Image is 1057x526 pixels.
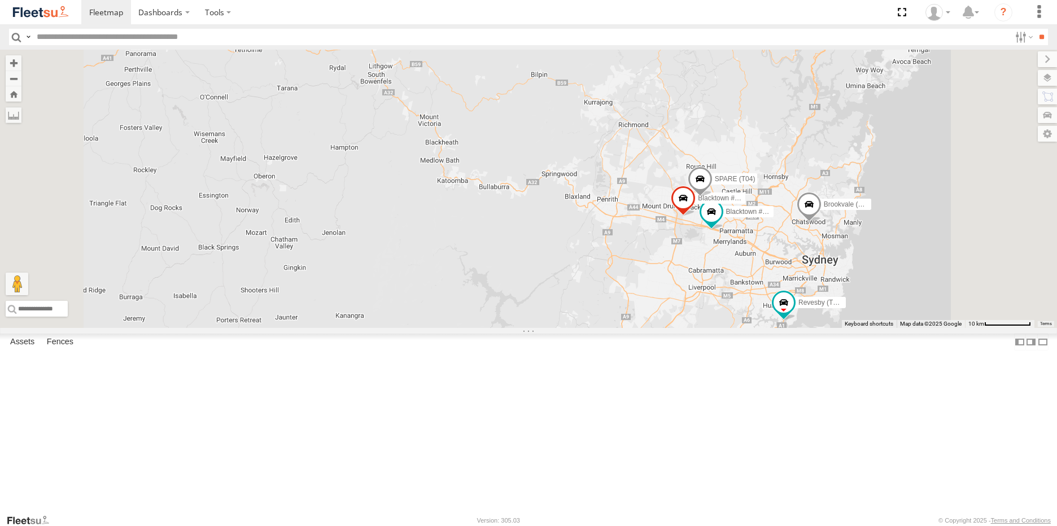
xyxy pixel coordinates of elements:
[900,321,962,327] span: Map data ©2025 Google
[991,517,1051,524] a: Terms and Conditions
[6,515,58,526] a: Visit our Website
[1025,334,1037,350] label: Dock Summary Table to the Right
[1014,334,1025,350] label: Dock Summary Table to the Left
[5,334,40,350] label: Assets
[965,320,1034,328] button: Map Scale: 10 km per 79 pixels
[6,55,21,71] button: Zoom in
[6,86,21,102] button: Zoom Home
[845,320,893,328] button: Keyboard shortcuts
[6,71,21,86] button: Zoom out
[938,517,1051,524] div: © Copyright 2025 -
[24,29,33,45] label: Search Query
[698,194,818,201] span: Blacktown #2 (T05 - [PERSON_NAME])
[715,175,755,183] span: SPARE (T04)
[6,107,21,123] label: Measure
[994,3,1012,21] i: ?
[798,299,905,306] span: Revesby (T07 - [PERSON_NAME])
[726,208,846,216] span: Blacktown #1 (T09 - [PERSON_NAME])
[968,321,984,327] span: 10 km
[1011,29,1035,45] label: Search Filter Options
[477,517,520,524] div: Version: 305.03
[1040,322,1052,326] a: Terms
[1038,126,1057,142] label: Map Settings
[6,273,28,295] button: Drag Pegman onto the map to open Street View
[11,5,70,20] img: fleetsu-logo-horizontal.svg
[824,200,934,208] span: Brookvale (T10 - [PERSON_NAME])
[1037,334,1049,350] label: Hide Summary Table
[41,334,79,350] label: Fences
[921,4,954,21] div: Matt Smith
